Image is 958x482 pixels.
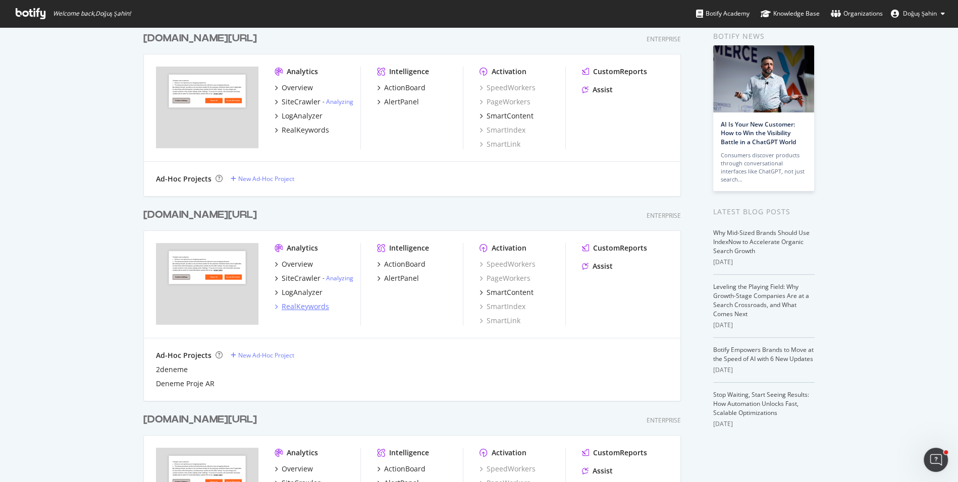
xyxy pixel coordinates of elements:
div: CustomReports [593,243,647,253]
a: New Ad-Hoc Project [231,351,294,359]
div: LogAnalyzer [282,287,323,297]
div: Botify Academy [696,9,750,19]
div: [DATE] [713,258,815,267]
div: Enterprise [647,416,681,425]
a: Botify Empowers Brands to Move at the Speed of AI with 6 New Updates [713,345,814,363]
div: Ad-Hoc Projects [156,350,211,360]
div: SmartContent [487,111,534,121]
a: Assist [582,466,613,476]
div: CustomReports [593,67,647,77]
a: SmartContent [480,111,534,121]
div: LogAnalyzer [282,111,323,121]
a: SmartIndex [480,125,525,135]
div: Overview [282,259,313,269]
a: AlertPanel [377,273,419,283]
div: Overview [282,464,313,474]
div: [DOMAIN_NAME][URL] [143,412,257,427]
div: - [323,274,353,282]
a: LogAnalyzer [275,111,323,121]
a: SmartLink [480,139,520,149]
a: Assist [582,85,613,95]
div: SmartContent [487,287,534,297]
div: Ad-Hoc Projects [156,174,211,184]
a: RealKeywords [275,125,329,135]
div: ActionBoard [384,464,425,474]
a: PageWorkers [480,97,530,107]
a: New Ad-Hoc Project [231,174,294,183]
div: Intelligence [389,67,429,77]
div: Analytics [287,448,318,458]
div: - [323,97,353,106]
div: Assist [593,85,613,95]
a: [DOMAIN_NAME][URL] [143,31,261,46]
a: Overview [275,259,313,269]
a: PageWorkers [480,273,530,283]
img: trendyol.com/ar [156,243,258,325]
a: ActionBoard [377,259,425,269]
div: RealKeywords [282,302,329,312]
a: LogAnalyzer [275,287,323,297]
a: Analyzing [326,274,353,282]
div: Activation [492,243,526,253]
div: Intelligence [389,243,429,253]
a: Leveling the Playing Field: Why Growth-Stage Companies Are at a Search Crossroads, and What Comes... [713,282,809,318]
a: SpeedWorkers [480,259,536,269]
a: ActionBoard [377,83,425,93]
a: SmartLink [480,316,520,326]
img: trendyol.com/ro [156,67,258,148]
a: AlertPanel [377,97,419,107]
div: SmartIndex [480,302,525,312]
div: SiteCrawler [282,273,321,283]
div: New Ad-Hoc Project [238,351,294,359]
a: SmartContent [480,287,534,297]
div: Enterprise [647,211,681,220]
div: AlertPanel [384,273,419,283]
a: SiteCrawler- Analyzing [275,273,353,283]
a: Analyzing [326,97,353,106]
a: 2deneme [156,365,188,375]
div: Assist [593,466,613,476]
a: ActionBoard [377,464,425,474]
div: Intelligence [389,448,429,458]
div: Assist [593,261,613,271]
div: Analytics [287,67,318,77]
div: Organizations [831,9,883,19]
a: CustomReports [582,448,647,458]
div: RealKeywords [282,125,329,135]
a: Overview [275,464,313,474]
a: Overview [275,83,313,93]
div: [DOMAIN_NAME][URL] [143,208,257,222]
iframe: Intercom live chat [924,448,948,472]
a: [DOMAIN_NAME][URL] [143,412,261,427]
span: Doğuş Şahin [903,9,937,18]
div: [DOMAIN_NAME][URL] [143,31,257,46]
a: RealKeywords [275,302,329,312]
img: AI Is Your New Customer: How to Win the Visibility Battle in a ChatGPT World [713,45,814,112]
a: SpeedWorkers [480,464,536,474]
div: [DATE] [713,321,815,330]
a: Why Mid-Sized Brands Should Use IndexNow to Accelerate Organic Search Growth [713,228,810,255]
div: Activation [492,67,526,77]
a: SiteCrawler- Analyzing [275,97,353,107]
div: [DATE] [713,419,815,429]
a: AI Is Your New Customer: How to Win the Visibility Battle in a ChatGPT World [721,120,796,146]
div: CustomReports [593,448,647,458]
button: Doğuş Şahin [883,6,953,22]
div: Consumers discover products through conversational interfaces like ChatGPT, not just search… [721,151,807,184]
a: Assist [582,261,613,271]
div: Enterprise [647,35,681,43]
div: Knowledge Base [761,9,820,19]
a: Deneme Proje AR [156,379,215,389]
div: [DATE] [713,366,815,375]
div: SiteCrawler [282,97,321,107]
div: SpeedWorkers [480,83,536,93]
a: CustomReports [582,67,647,77]
span: Welcome back, Doğuş Şahin ! [53,10,131,18]
a: [DOMAIN_NAME][URL] [143,208,261,222]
